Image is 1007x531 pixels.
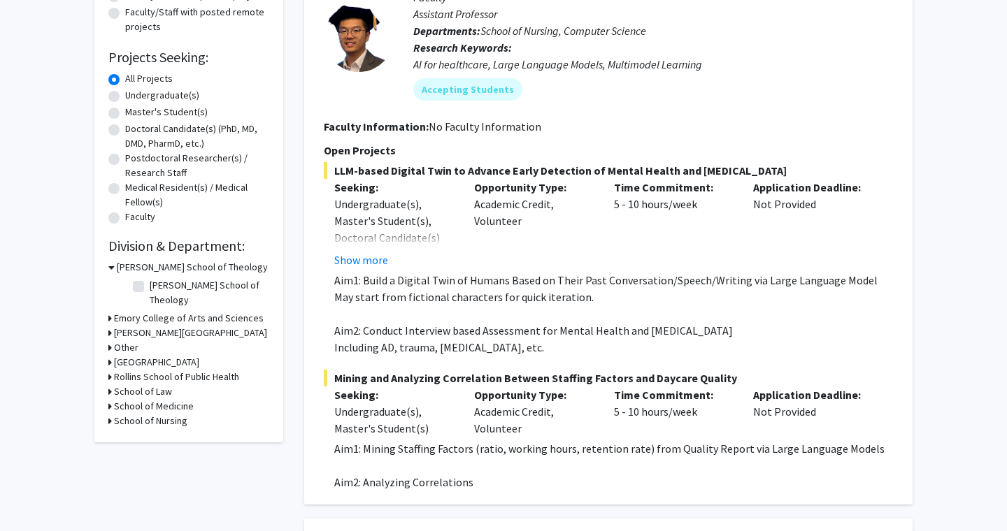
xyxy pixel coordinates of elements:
label: [PERSON_NAME] School of Theology [150,278,266,307]
span: Mining and Analyzing Correlation Between Staffing Factors and Daycare Quality [324,370,893,386]
h3: School of Nursing [114,414,187,428]
div: Academic Credit, Volunteer [464,179,604,268]
h3: Emory College of Arts and Sciences [114,311,264,326]
h3: Rollins School of Public Health [114,370,239,384]
button: Show more [334,252,388,268]
p: Aim2: Conduct Interview based Assessment for Mental Health and [MEDICAL_DATA] [334,322,893,339]
p: Time Commitment: [614,179,733,196]
span: School of Nursing, Computer Science [480,24,646,38]
div: AI for healthcare, Large Language Models, Multimodel Learning [413,56,893,73]
p: Open Projects [324,142,893,159]
h3: [PERSON_NAME] School of Theology [117,260,268,275]
div: Not Provided [743,179,883,268]
b: Departments: [413,24,480,38]
span: LLM-based Digital Twin to Advance Early Detection of Mental Health and [MEDICAL_DATA] [324,162,893,179]
p: Assistant Professor [413,6,893,22]
div: Not Provided [743,386,883,437]
b: Research Keywords: [413,41,512,54]
h3: [PERSON_NAME][GEOGRAPHIC_DATA] [114,326,267,340]
label: Faculty [125,210,155,224]
p: Including AD, trauma, [MEDICAL_DATA], etc. [334,339,893,356]
div: Undergraduate(s), Master's Student(s) [334,403,453,437]
label: Medical Resident(s) / Medical Fellow(s) [125,180,269,210]
p: Time Commitment: [614,386,733,403]
label: All Projects [125,71,173,86]
h3: School of Medicine [114,399,194,414]
div: Undergraduate(s), Master's Student(s), Doctoral Candidate(s) (PhD, MD, DMD, PharmD, etc.) [334,196,453,279]
div: Academic Credit, Volunteer [464,386,604,437]
div: 5 - 10 hours/week [604,179,743,268]
div: 5 - 10 hours/week [604,386,743,437]
h2: Projects Seeking: [108,49,269,66]
p: May start from fictional characters for quick iteration. [334,289,893,305]
h3: School of Law [114,384,172,399]
label: Master's Student(s) [125,105,208,119]
p: Seeking: [334,179,453,196]
label: Doctoral Candidate(s) (PhD, MD, DMD, PharmD, etc.) [125,122,269,151]
mat-chip: Accepting Students [413,78,522,101]
iframe: Chat [10,468,59,521]
p: Aim1: Mining Staffing Factors (ratio, working hours, retention rate) from Quality Report via Larg... [334,440,893,457]
p: Application Deadline: [753,179,872,196]
p: Aim1: Build a Digital Twin of Humans Based on Their Past Conversation/Speech/Writing via Large La... [334,272,893,289]
h2: Division & Department: [108,238,269,254]
span: No Faculty Information [429,119,541,133]
h3: Other [114,340,138,355]
b: Faculty Information: [324,119,429,133]
p: Application Deadline: [753,386,872,403]
label: Faculty/Staff with posted remote projects [125,5,269,34]
p: Opportunity Type: [474,386,593,403]
p: Aim2: Analyzing Correlations [334,474,893,490]
h3: [GEOGRAPHIC_DATA] [114,355,199,370]
p: Opportunity Type: [474,179,593,196]
label: Postdoctoral Researcher(s) / Research Staff [125,151,269,180]
p: Seeking: [334,386,453,403]
label: Undergraduate(s) [125,88,199,103]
